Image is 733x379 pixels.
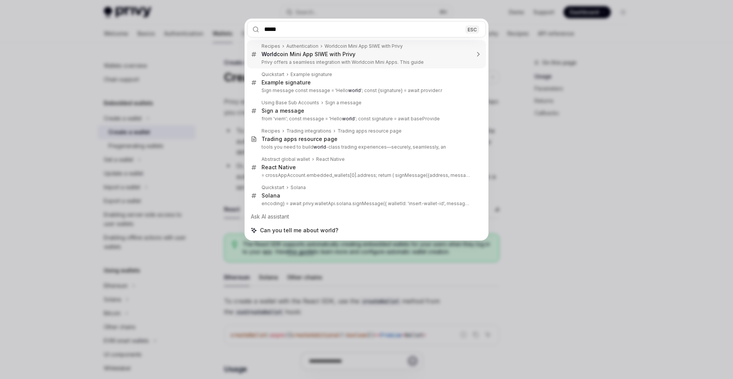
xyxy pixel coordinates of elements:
[313,144,326,150] b: world
[262,144,470,150] p: tools you need to build -class trading experiences—securely, seamlessly, an
[325,100,362,106] div: Sign a message
[260,227,338,234] span: Can you tell me about world?
[342,116,355,121] b: world
[262,185,284,191] div: Quickstart
[325,43,403,49] div: Worldcoin Mini App SIWE with Privy
[262,79,311,86] div: Example signature
[286,43,318,49] div: Authentication
[262,128,280,134] div: Recipes
[286,128,331,134] div: Trading integrations
[465,25,479,33] div: ESC
[337,128,402,134] div: Trading apps resource page
[262,116,470,122] p: from 'viem'; const message = 'Hello '; const signature = await baseProvide
[291,185,306,191] div: Solana
[247,210,486,224] div: Ask AI assistant
[348,87,361,93] b: world
[262,156,310,162] div: Abstract global wallet
[262,87,470,94] p: Sign message const message = 'Hello '; const {signature} = await provider.r
[316,156,345,162] div: React Native
[262,59,470,65] p: Privy offers a seamless integration with Worldcoin Mini Apps. This guide
[291,71,332,78] div: Example signature
[262,201,470,207] p: encoding} = await privy.walletApi.solana.signMessage({ walletId: 'insert-wallet-id', message: 'H
[262,192,280,199] div: Solana
[262,164,296,171] div: React Native
[262,51,277,57] b: World
[262,136,337,143] div: Trading apps resource page
[262,107,304,114] div: Sign a message
[262,43,280,49] div: Recipes
[262,71,284,78] div: Quickstart
[262,172,470,178] p: = crossAppAccount.embedded_wallets[0].address; return ( signMessage({address, message: 'Hel
[262,51,355,58] div: coin Mini App SIWE with Privy
[262,100,319,106] div: Using Base Sub Accounts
